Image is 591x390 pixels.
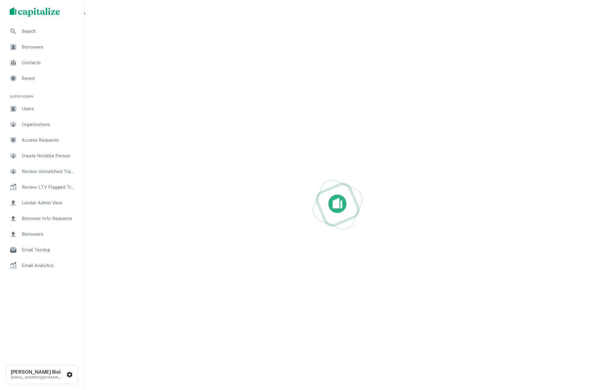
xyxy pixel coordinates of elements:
[5,40,79,54] a: Borrowers
[22,28,76,35] span: Search
[5,164,79,179] a: Review Unmatched Transactions
[5,258,79,273] a: Email Analytics
[22,262,76,269] span: Email Analytics
[22,215,76,222] span: Borrower Info Requests
[6,365,78,384] button: [PERSON_NAME] Biol[EMAIL_ADDRESS][DOMAIN_NAME]
[22,199,76,206] span: Lender Admin View
[22,184,76,191] span: Review LTV Flagged Transactions
[22,43,76,51] span: Borrowers
[5,55,79,70] a: Contacts
[561,342,591,371] iframe: Chat Widget
[22,137,76,144] span: Access Requests
[5,196,79,210] a: Lender Admin View
[5,71,79,86] a: Saved
[5,24,79,39] a: Search
[5,87,79,102] li: Super Admin
[22,246,76,253] span: Email Testing
[11,370,65,375] h6: [PERSON_NAME] Biol
[5,243,79,257] a: Email Testing
[10,7,60,17] img: capitalize-logo.png
[5,211,79,226] a: Borrower Info Requests
[22,152,76,159] span: Create Notable Person
[5,149,79,163] a: Create Notable Person
[5,102,79,116] a: Users
[22,105,76,112] span: Users
[5,133,79,147] a: Access Requests
[22,59,76,66] span: Contacts
[11,375,65,380] p: [EMAIL_ADDRESS][DOMAIN_NAME]
[22,121,76,128] span: Organizations
[22,231,76,238] span: Borrowers
[5,180,79,194] a: Review LTV Flagged Transactions
[5,117,79,132] a: Organizations
[22,168,76,175] span: Review Unmatched Transactions
[22,75,76,82] span: Saved
[5,227,79,241] a: Borrowers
